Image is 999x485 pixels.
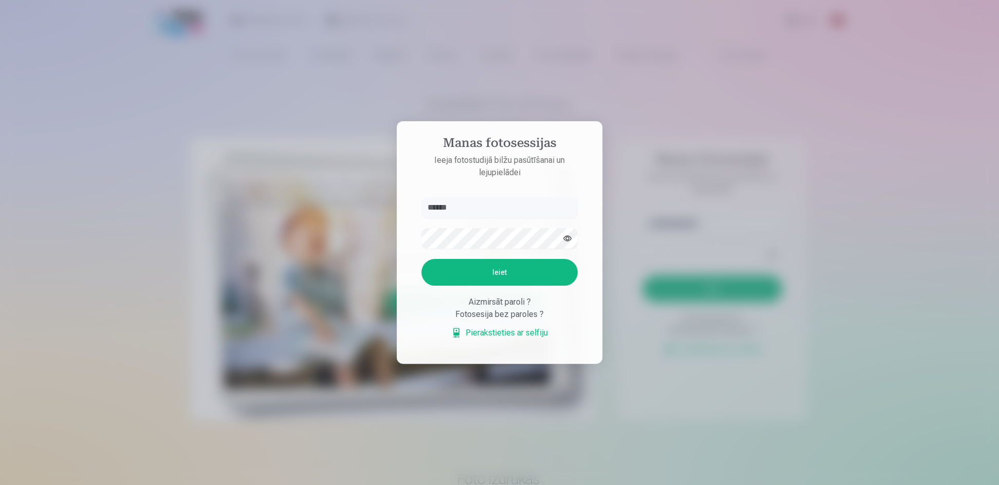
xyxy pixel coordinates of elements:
[411,136,588,154] h4: Manas fotosessijas
[411,154,588,179] p: Ieeja fotostudijā bilžu pasūtīšanai un lejupielādei
[451,327,548,339] a: Pierakstieties ar selfiju
[421,259,578,286] button: Ieiet
[421,308,578,321] div: Fotosesija bez paroles ?
[421,296,578,308] div: Aizmirsāt paroli ?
